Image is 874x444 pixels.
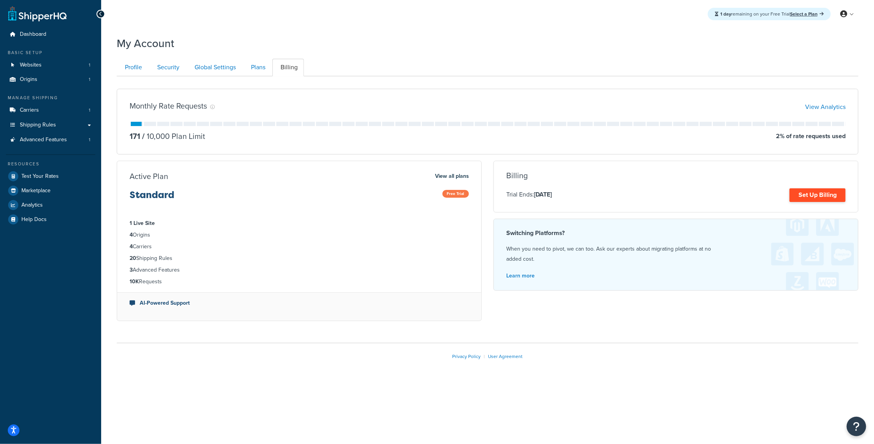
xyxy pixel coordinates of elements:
[130,277,469,286] li: Requests
[20,107,39,114] span: Carriers
[130,131,140,142] p: 171
[847,417,866,436] button: Open Resource Center
[708,8,831,20] div: remaining on your Free Trial
[130,254,469,263] li: Shipping Rules
[142,130,145,142] span: /
[790,188,846,202] a: Set Up Billing
[534,190,552,199] strong: [DATE]
[130,231,469,239] li: Origins
[130,254,136,262] strong: 20
[6,118,95,132] a: Shipping Rules
[130,219,155,227] strong: 1 Live Site
[20,62,42,68] span: Websites
[6,103,95,118] li: Carriers
[21,202,43,209] span: Analytics
[442,190,469,198] span: Free Trial
[8,6,67,21] a: ShipperHQ Home
[6,103,95,118] a: Carriers 1
[130,299,469,307] li: AI-Powered Support
[20,122,56,128] span: Shipping Rules
[130,242,469,251] li: Carriers
[484,353,485,360] span: |
[21,173,59,180] span: Test Your Rates
[6,27,95,42] a: Dashboard
[130,266,133,274] strong: 3
[6,133,95,147] a: Advanced Features 1
[6,212,95,226] a: Help Docs
[20,76,37,83] span: Origins
[130,231,133,239] strong: 4
[243,59,272,76] a: Plans
[130,266,469,274] li: Advanced Features
[89,137,90,143] span: 1
[149,59,186,76] a: Security
[117,59,148,76] a: Profile
[6,58,95,72] li: Websites
[6,58,95,72] a: Websites 1
[89,76,90,83] span: 1
[89,107,90,114] span: 1
[6,169,95,183] a: Test Your Rates
[506,190,552,200] p: Trial Ends:
[20,31,46,38] span: Dashboard
[6,49,95,56] div: Basic Setup
[6,133,95,147] li: Advanced Features
[506,228,846,238] h4: Switching Platforms?
[89,62,90,68] span: 1
[130,172,168,181] h3: Active Plan
[435,171,469,181] a: View all plans
[21,188,51,194] span: Marketplace
[6,161,95,167] div: Resources
[506,272,535,280] a: Learn more
[117,36,174,51] h1: My Account
[272,59,304,76] a: Billing
[790,11,824,18] a: Select a Plan
[186,59,242,76] a: Global Settings
[506,171,528,180] h3: Billing
[6,72,95,87] li: Origins
[805,102,846,111] a: View Analytics
[130,277,139,286] strong: 10K
[776,131,846,142] p: 2 % of rate requests used
[130,102,207,110] h3: Monthly Rate Requests
[21,216,47,223] span: Help Docs
[6,72,95,87] a: Origins 1
[140,131,205,142] p: 10,000 Plan Limit
[488,353,523,360] a: User Agreement
[130,242,133,251] strong: 4
[130,190,174,206] h3: Standard
[6,95,95,101] div: Manage Shipping
[453,353,481,360] a: Privacy Policy
[6,198,95,212] a: Analytics
[6,184,95,198] a: Marketplace
[20,137,67,143] span: Advanced Features
[506,244,846,264] p: When you need to pivot, we can too. Ask our experts about migrating platforms at no added cost.
[720,11,731,18] strong: 1 day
